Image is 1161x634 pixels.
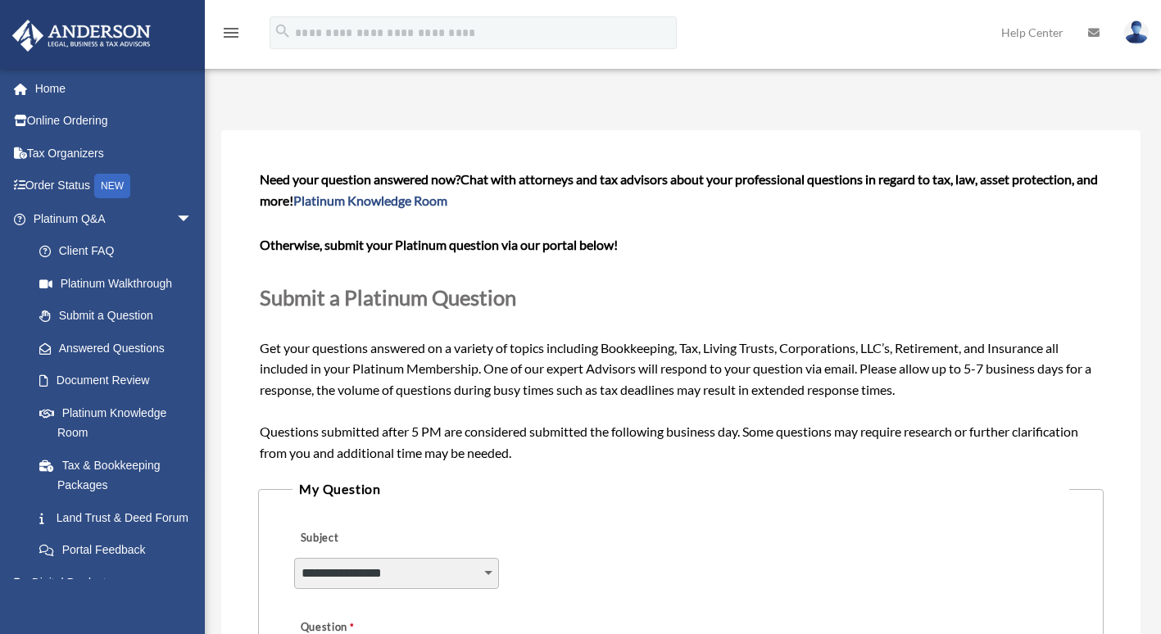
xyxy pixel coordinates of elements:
[260,285,516,310] span: Submit a Platinum Question
[11,170,217,203] a: Order StatusNEW
[176,202,209,236] span: arrow_drop_down
[23,449,217,501] a: Tax & Bookkeeping Packages
[260,171,1098,208] span: Chat with attorneys and tax advisors about your professional questions in regard to tax, law, ass...
[294,527,450,550] label: Subject
[11,137,217,170] a: Tax Organizers
[274,22,292,40] i: search
[260,171,460,187] span: Need your question answered now?
[293,478,1069,500] legend: My Question
[11,72,217,105] a: Home
[260,171,1102,460] span: Get your questions answered on a variety of topics including Bookkeeping, Tax, Living Trusts, Cor...
[23,300,209,333] a: Submit a Question
[23,332,217,365] a: Answered Questions
[23,235,217,268] a: Client FAQ
[221,23,241,43] i: menu
[293,192,447,208] a: Platinum Knowledge Room
[23,396,217,449] a: Platinum Knowledge Room
[23,534,217,567] a: Portal Feedback
[11,202,217,235] a: Platinum Q&Aarrow_drop_down
[94,174,130,198] div: NEW
[1124,20,1149,44] img: User Pic
[176,566,209,600] span: arrow_drop_down
[23,501,217,534] a: Land Trust & Deed Forum
[260,237,618,252] b: Otherwise, submit your Platinum question via our portal below!
[221,29,241,43] a: menu
[11,105,217,138] a: Online Ordering
[23,267,217,300] a: Platinum Walkthrough
[23,365,217,397] a: Document Review
[11,566,217,599] a: Digital Productsarrow_drop_down
[7,20,156,52] img: Anderson Advisors Platinum Portal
